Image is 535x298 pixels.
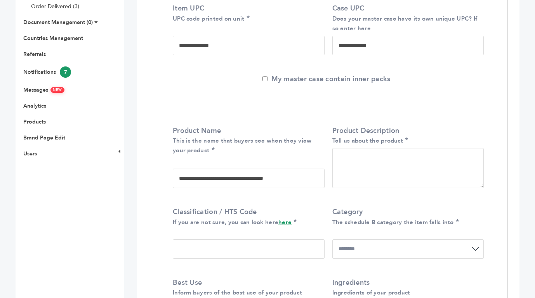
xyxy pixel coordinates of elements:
[262,74,391,84] label: My master case contain inner packs
[60,66,71,78] span: 7
[262,76,267,81] input: My master case contain inner packs
[173,126,320,155] label: Product Name
[23,68,71,76] a: Notifications7
[173,137,311,154] small: This is the name that buyers see when they view your product
[332,15,478,32] small: Does your master case have its own unique UPC? If so enter here
[23,118,46,125] a: Products
[332,3,480,33] label: Case UPC
[332,218,454,226] small: The schedule B category the item falls into
[50,87,64,93] span: NEW
[23,86,64,94] a: MessagesNEW
[173,278,320,297] label: Best Use
[23,51,46,58] a: Referrals
[332,289,410,296] small: Ingredients of your product
[173,15,244,23] small: UPC code printed on unit
[23,102,46,110] a: Analytics
[23,19,93,26] a: Document Management (0)
[23,150,37,157] a: Users
[31,3,79,10] a: Order Delivered (3)
[173,289,302,296] small: Inform buyers of the best use of your product
[173,3,320,23] label: Item UPC
[278,218,292,226] a: here
[23,35,83,42] a: Countries Management
[23,134,65,141] a: Brand Page Edit
[332,137,403,145] small: Tell us about the product
[332,278,480,297] label: Ingredients
[332,207,480,227] label: Category
[173,207,320,227] label: Classification / HTS Code
[173,218,292,226] small: If you are not sure, you can look here
[332,126,480,145] label: Product Description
